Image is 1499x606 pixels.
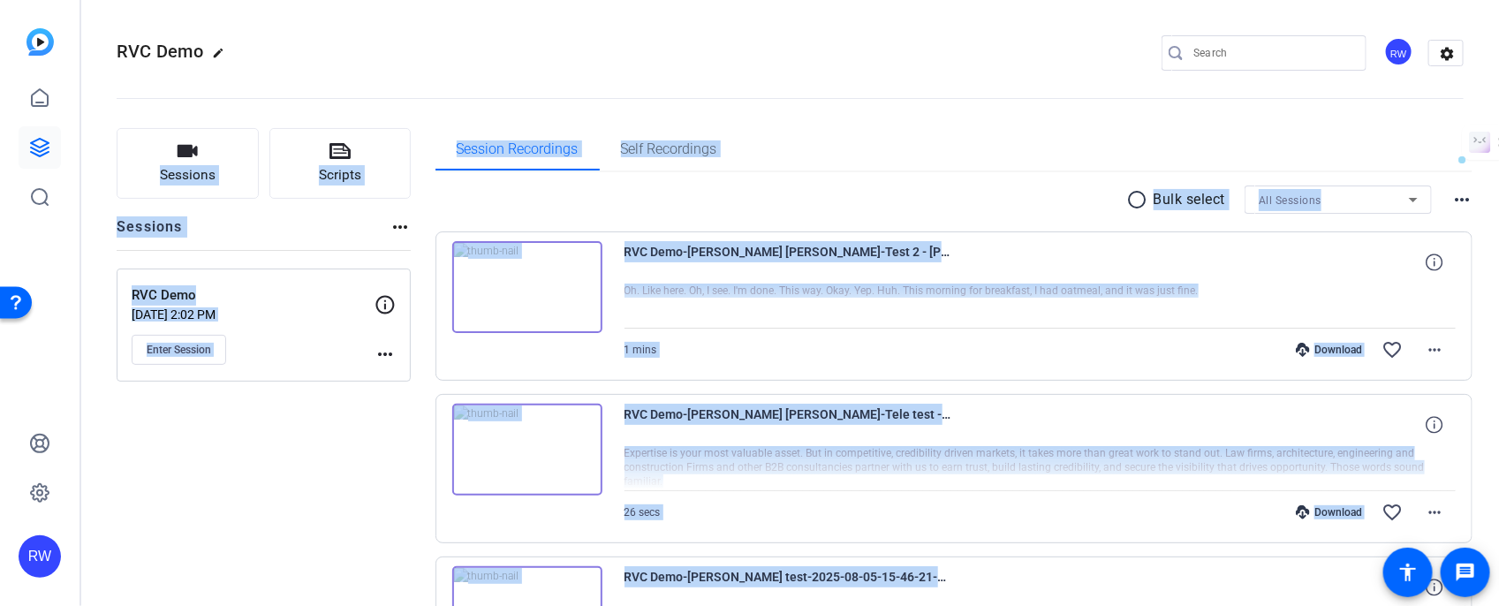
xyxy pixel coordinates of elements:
[212,47,233,68] mat-icon: edit
[452,241,602,333] img: thumb-nail
[26,28,54,56] img: blue-gradient.svg
[625,506,661,519] span: 26 secs
[19,535,61,578] div: RW
[625,241,951,284] span: RVC Demo-[PERSON_NAME] [PERSON_NAME]-Test 2 - [PERSON_NAME]-2025-08-12-10-23-34-978-0
[625,404,951,446] span: RVC Demo-[PERSON_NAME] [PERSON_NAME]-Tele test - [PERSON_NAME]-2025-08-12-10-22-47-965-0
[1259,194,1321,207] span: All Sessions
[117,128,259,199] button: Sessions
[1287,505,1371,519] div: Download
[269,128,412,199] button: Scripts
[1287,343,1371,357] div: Download
[1193,42,1352,64] input: Search
[1397,562,1419,583] mat-icon: accessibility
[132,307,375,322] p: [DATE] 2:02 PM
[319,165,361,186] span: Scripts
[1154,189,1226,210] p: Bulk select
[1424,339,1445,360] mat-icon: more_horiz
[1384,37,1413,66] div: RW
[375,344,396,365] mat-icon: more_horiz
[117,216,183,250] h2: Sessions
[1384,37,1415,68] ngx-avatar: Robert Weiss
[457,142,579,156] span: Session Recordings
[390,216,411,238] mat-icon: more_horiz
[132,285,375,306] p: RVC Demo
[621,142,717,156] span: Self Recordings
[117,41,203,62] span: RVC Demo
[1382,339,1403,360] mat-icon: favorite_border
[1127,189,1154,210] mat-icon: radio_button_unchecked
[1451,189,1473,210] mat-icon: more_horiz
[1429,41,1465,67] mat-icon: settings
[452,404,602,496] img: thumb-nail
[625,344,657,356] span: 1 mins
[1382,502,1403,523] mat-icon: favorite_border
[160,165,216,186] span: Sessions
[1455,562,1476,583] mat-icon: message
[132,335,226,365] button: Enter Session
[147,343,211,357] span: Enter Session
[1424,502,1445,523] mat-icon: more_horiz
